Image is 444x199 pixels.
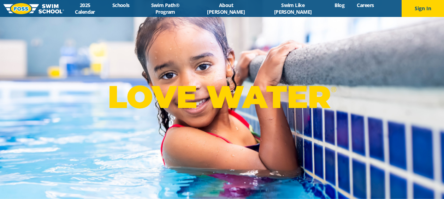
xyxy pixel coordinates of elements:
[136,2,195,15] a: Swim Path® Program
[331,85,336,94] sup: ®
[106,2,136,8] a: Schools
[4,3,64,14] img: FOSS Swim School Logo
[108,78,336,116] p: LOVE WATER
[64,2,106,15] a: 2025 Calendar
[328,2,351,8] a: Blog
[257,2,328,15] a: Swim Like [PERSON_NAME]
[195,2,257,15] a: About [PERSON_NAME]
[351,2,380,8] a: Careers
